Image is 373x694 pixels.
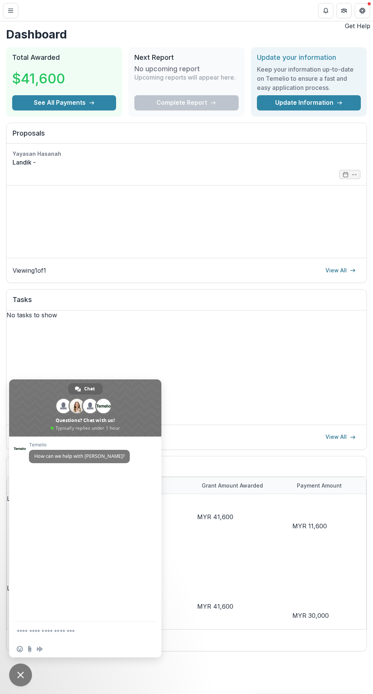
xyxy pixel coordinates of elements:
[7,495,30,502] a: Landik -
[7,584,30,592] a: Landik -
[7,477,102,494] div: Grant
[13,462,360,477] h2: Grant Payments
[68,383,103,395] a: Chat
[13,129,360,144] h2: Proposals
[12,53,116,62] h2: Total Awarded
[321,431,360,443] a: View All
[13,158,360,167] a: Landik -
[197,512,292,521] div: MYR 41,600
[134,53,238,62] h2: Next Report
[34,453,124,459] span: How can we help with [PERSON_NAME]?
[257,53,361,62] h2: Update your information
[17,622,139,641] textarea: Compose your message...
[355,3,370,18] button: Get Help
[6,310,367,320] p: No tasks to show
[134,65,200,73] h3: No upcoming report
[318,3,333,18] button: Notifications
[197,477,292,494] div: Grant amount awarded
[6,27,367,41] h1: Dashboard
[17,646,23,652] span: Insert an emoji
[3,3,18,18] button: Toggle Menu
[29,442,130,448] span: Temelio
[12,68,65,89] h3: $41,600
[257,95,361,110] a: Update Information
[197,602,292,611] div: MYR 41,600
[345,21,370,30] div: Get Help
[13,266,46,275] p: Viewing 1 of 1
[27,646,33,652] span: Send a file
[197,481,268,489] div: Grant amount awarded
[12,95,116,110] button: See All Payments
[134,73,236,82] p: Upcoming reports will appear here.
[292,481,346,489] div: Payment Amount
[321,264,360,277] a: View All
[257,65,361,92] h3: Keep your information up-to-date on Temelio to ensure a fast and easy application process.
[336,3,352,18] button: Partners
[9,664,32,686] a: Close chat
[84,383,95,395] span: Chat
[13,296,360,310] h2: Tasks
[13,636,360,645] p: Viewing 2 payments
[37,646,43,652] span: Audio message
[7,481,31,489] div: Grant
